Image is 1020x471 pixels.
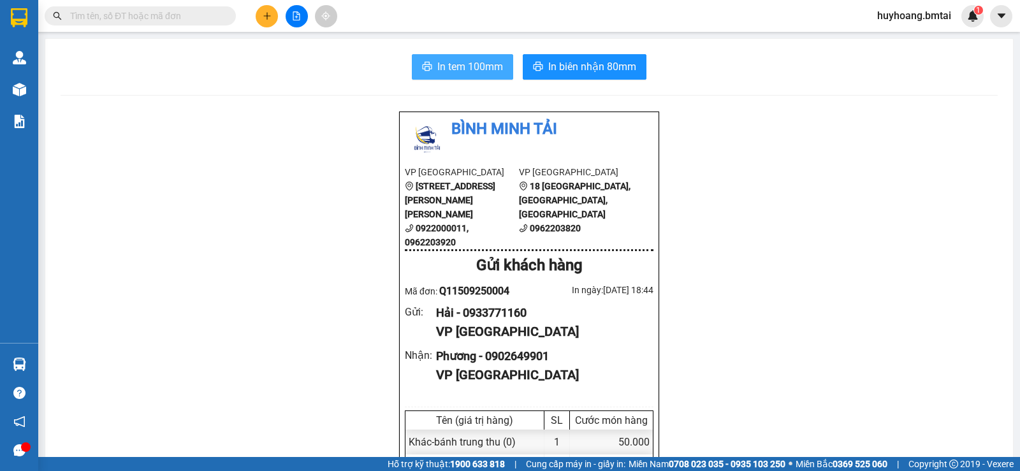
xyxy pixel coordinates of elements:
[519,165,633,179] li: VP [GEOGRAPHIC_DATA]
[544,430,570,454] div: 1
[53,11,62,20] span: search
[629,457,785,471] span: Miền Nam
[949,460,958,468] span: copyright
[405,347,436,363] div: Nhận :
[514,457,516,471] span: |
[436,322,643,342] div: VP [GEOGRAPHIC_DATA]
[405,223,469,247] b: 0922000011, 0962203920
[13,358,26,371] img: warehouse-icon
[13,115,26,128] img: solution-icon
[405,224,414,233] span: phone
[405,181,495,219] b: [STREET_ADDRESS][PERSON_NAME][PERSON_NAME]
[437,59,503,75] span: In tem 100mm
[405,283,529,299] div: Mã đơn:
[13,387,25,399] span: question-circle
[13,51,26,64] img: warehouse-icon
[405,304,436,320] div: Gửi :
[533,61,543,73] span: printer
[70,9,221,23] input: Tìm tên, số ĐT hoặc mã đơn
[436,304,643,322] div: Hải - 0933771160
[388,457,505,471] span: Hỗ trợ kỹ thuật:
[529,283,653,297] div: In ngày: [DATE] 18:44
[13,416,25,428] span: notification
[789,461,792,467] span: ⚪️
[405,117,653,141] li: Bình Minh Tải
[405,182,414,191] span: environment
[570,430,653,454] div: 50.000
[833,459,887,469] strong: 0369 525 060
[548,59,636,75] span: In biên nhận 80mm
[409,436,516,448] span: Khác - bánh trung thu (0)
[548,414,566,426] div: SL
[436,365,643,385] div: VP [GEOGRAPHIC_DATA]
[256,5,278,27] button: plus
[526,457,625,471] span: Cung cấp máy in - giấy in:
[897,457,899,471] span: |
[436,347,643,365] div: Phương - 0902649901
[11,8,27,27] img: logo-vxr
[292,11,301,20] span: file-add
[519,224,528,233] span: phone
[412,54,513,80] button: printerIn tem 100mm
[439,285,509,297] span: Q11509250004
[422,61,432,73] span: printer
[405,254,653,278] div: Gửi khách hàng
[990,5,1012,27] button: caret-down
[405,117,449,162] img: logo.jpg
[321,11,330,20] span: aim
[315,5,337,27] button: aim
[519,182,528,191] span: environment
[263,11,272,20] span: plus
[13,444,25,456] span: message
[13,83,26,96] img: warehouse-icon
[976,6,980,15] span: 1
[286,5,308,27] button: file-add
[996,10,1007,22] span: caret-down
[409,414,541,426] div: Tên (giá trị hàng)
[405,165,519,179] li: VP [GEOGRAPHIC_DATA]
[523,54,646,80] button: printerIn biên nhận 80mm
[450,459,505,469] strong: 1900 633 818
[519,181,630,219] b: 18 [GEOGRAPHIC_DATA], [GEOGRAPHIC_DATA], [GEOGRAPHIC_DATA]
[967,10,979,22] img: icon-new-feature
[974,6,983,15] sup: 1
[573,414,650,426] div: Cước món hàng
[796,457,887,471] span: Miền Bắc
[669,459,785,469] strong: 0708 023 035 - 0935 103 250
[530,223,581,233] b: 0962203820
[867,8,961,24] span: huyhoang.bmtai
